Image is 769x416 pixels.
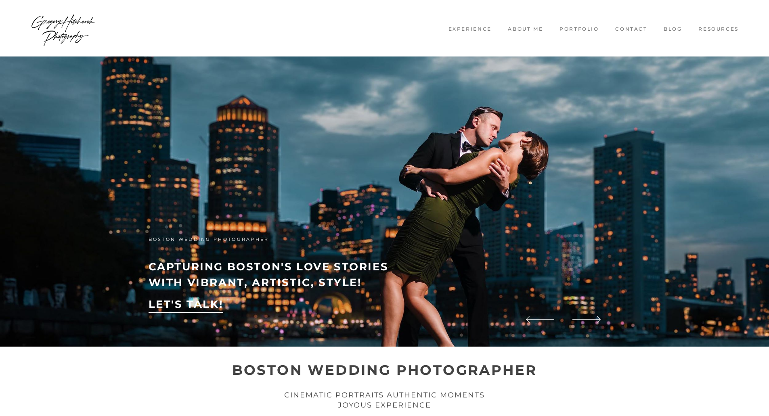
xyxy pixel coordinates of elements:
span: boston wedding photographer [149,236,269,242]
a: Resources [692,26,745,33]
a: Portfolio [553,26,605,33]
span: JOYOUS EXPERIENCE [338,401,431,410]
u: LET'S TALK! [149,297,224,313]
a: About me [502,26,549,33]
strong: capturing boston's love stories [149,260,389,273]
strong: BOSTON WEDDING PHOTOGRAPHER [232,362,537,378]
a: Blog [658,26,688,33]
span: CINEMATIC PORTRAITS AUTHENTIC MOMENTS [284,391,485,399]
a: LET'S TALK! [149,298,224,311]
img: Wedding Photographer Boston - Gregory Hitchcock Photography [30,4,98,52]
a: Contact [609,26,654,33]
a: Experience [442,26,498,33]
strong: with vibrant, artistic, style! [149,276,362,289]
